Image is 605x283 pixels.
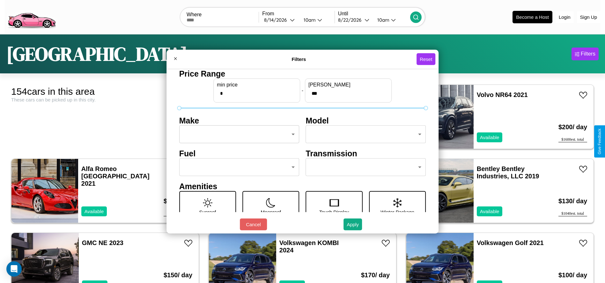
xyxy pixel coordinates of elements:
h4: Transmission [306,149,426,158]
label: Where [187,12,259,18]
button: Become a Host [513,11,552,23]
button: Reset [417,53,435,65]
div: 8 / 22 / 2026 [338,17,365,23]
p: Available [85,207,104,216]
button: Apply [343,219,362,230]
h3: $ 200 / day [558,117,587,137]
div: 10am [374,17,391,23]
a: Volkswagen KOMBI 2024 [279,239,339,254]
p: Touch Display [319,207,349,216]
div: These cars can be picked up in this city. [11,97,199,102]
label: Until [338,11,410,17]
div: $ 1600 est. total [558,137,587,142]
button: Cancel [240,219,267,230]
h3: $ 130 / day [558,191,587,211]
label: min price [217,82,297,87]
h4: Filters [181,56,417,62]
div: 8 / 14 / 2026 [264,17,290,23]
p: Available [480,133,499,142]
img: logo [5,3,58,30]
p: Winter Package [380,207,414,216]
h4: Make [179,116,299,125]
button: 10am [299,17,335,23]
a: Volvo NR64 2021 [477,91,528,98]
button: 8/14/2026 [262,17,298,23]
p: Available [480,207,499,216]
a: Bentley Bentley Industries, LLC 2019 [477,165,539,180]
p: - [302,86,303,95]
h4: Amenities [179,182,426,191]
h3: $ 160 / day [164,191,192,211]
p: Moonroof [261,207,281,216]
button: Sign Up [577,11,600,23]
div: 154 cars in this area [11,86,199,97]
div: Filters [581,51,595,57]
h1: [GEOGRAPHIC_DATA] [6,41,188,67]
div: 10am [300,17,317,23]
div: $ 1040 est. total [558,211,587,216]
h4: Fuel [179,149,299,158]
button: 10am [372,17,410,23]
label: From [262,11,334,17]
h4: Price Range [179,69,426,78]
a: Alfa Romeo [GEOGRAPHIC_DATA] 2021 [81,165,150,187]
div: Open Intercom Messenger [6,261,22,277]
a: Volkswagen Golf 2021 [477,239,544,246]
div: Give Feedback [597,129,602,154]
label: [PERSON_NAME] [308,82,388,87]
a: GMC NE 2023 [82,239,123,246]
p: Sunroof [199,207,216,216]
button: Login [556,11,574,23]
button: Filters [572,48,599,60]
div: $ 1280 est. total [164,211,192,216]
h4: Model [306,116,426,125]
